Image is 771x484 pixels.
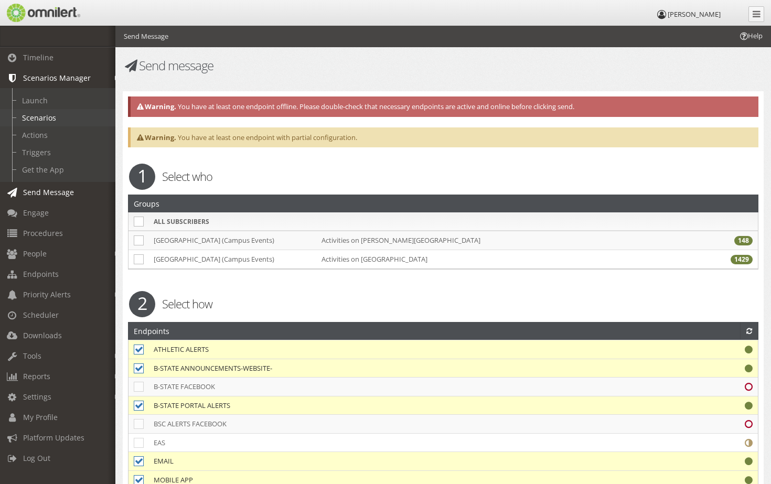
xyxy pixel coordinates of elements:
i: Not Fully Configured. [744,438,754,448]
h1: Send message [123,59,436,72]
strong: Warning. [136,133,176,142]
td: B-STATE ANNOUNCEMENTS-WEBSITE- [148,359,682,378]
td: B-STATE FACEBOOK [148,378,682,396]
span: Reports [23,371,50,381]
td: Activities on [GEOGRAPHIC_DATA] [316,250,669,269]
span: Priority Alerts [23,289,71,299]
span: Settings [23,392,51,402]
td: EAS [148,433,682,452]
a: Collapse Menu [748,6,764,22]
span: You have at least one endpoint with partial configuration. [178,133,357,142]
i: Working properly. [745,365,753,372]
td: B-STATE PORTAL ALERTS [148,396,682,415]
span: You have at least one endpoint offline. Please double-check that necessary endpoints are active a... [178,102,574,111]
span: Log Out [23,453,50,463]
span: Engage [23,208,49,218]
td: Activities on [PERSON_NAME][GEOGRAPHIC_DATA] [316,231,669,250]
strong: Warning. [136,102,176,111]
td: ATHLETIC ALERTS [148,340,682,359]
span: Platform Updates [23,433,84,443]
div: 148 [734,236,753,245]
i: Working properly. [745,477,753,483]
li: Send Message [124,31,168,41]
td: EMAIL [148,452,682,471]
th: ALL SUBSCRIBERS [148,212,316,231]
span: Timeline [23,52,53,62]
span: Procedures [23,228,63,238]
i: Working properly. [745,346,753,353]
i: Working properly. [745,402,753,409]
td: [GEOGRAPHIC_DATA] (Campus Events) [148,231,316,250]
i: The user must be an administrator, editor, or moderator of the page in order to impersonate it. I... [744,382,754,392]
h2: Select who [121,168,765,184]
img: Omnilert [5,4,80,22]
span: [PERSON_NAME] [668,9,721,19]
h2: Endpoints [134,322,169,339]
span: Help [24,7,46,17]
span: Downloads [23,330,62,340]
td: BSC ALERTS FACEBOOK [148,415,682,434]
td: [GEOGRAPHIC_DATA] (Campus Events) [148,250,316,269]
span: Tools [23,351,41,361]
span: People [23,249,47,259]
span: My Profile [23,412,58,422]
div: 1429 [731,255,753,264]
i: Working properly. [745,458,753,465]
span: 2 [129,291,155,317]
i: Missing Configuration [744,419,754,429]
span: Scheduler [23,310,59,320]
h2: Select how [121,296,765,311]
span: Help [738,31,763,41]
span: Endpoints [23,269,59,279]
span: Send Message [23,187,74,197]
span: Scenarios Manager [23,73,91,83]
h2: Groups [134,195,159,212]
span: 1 [129,164,155,190]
